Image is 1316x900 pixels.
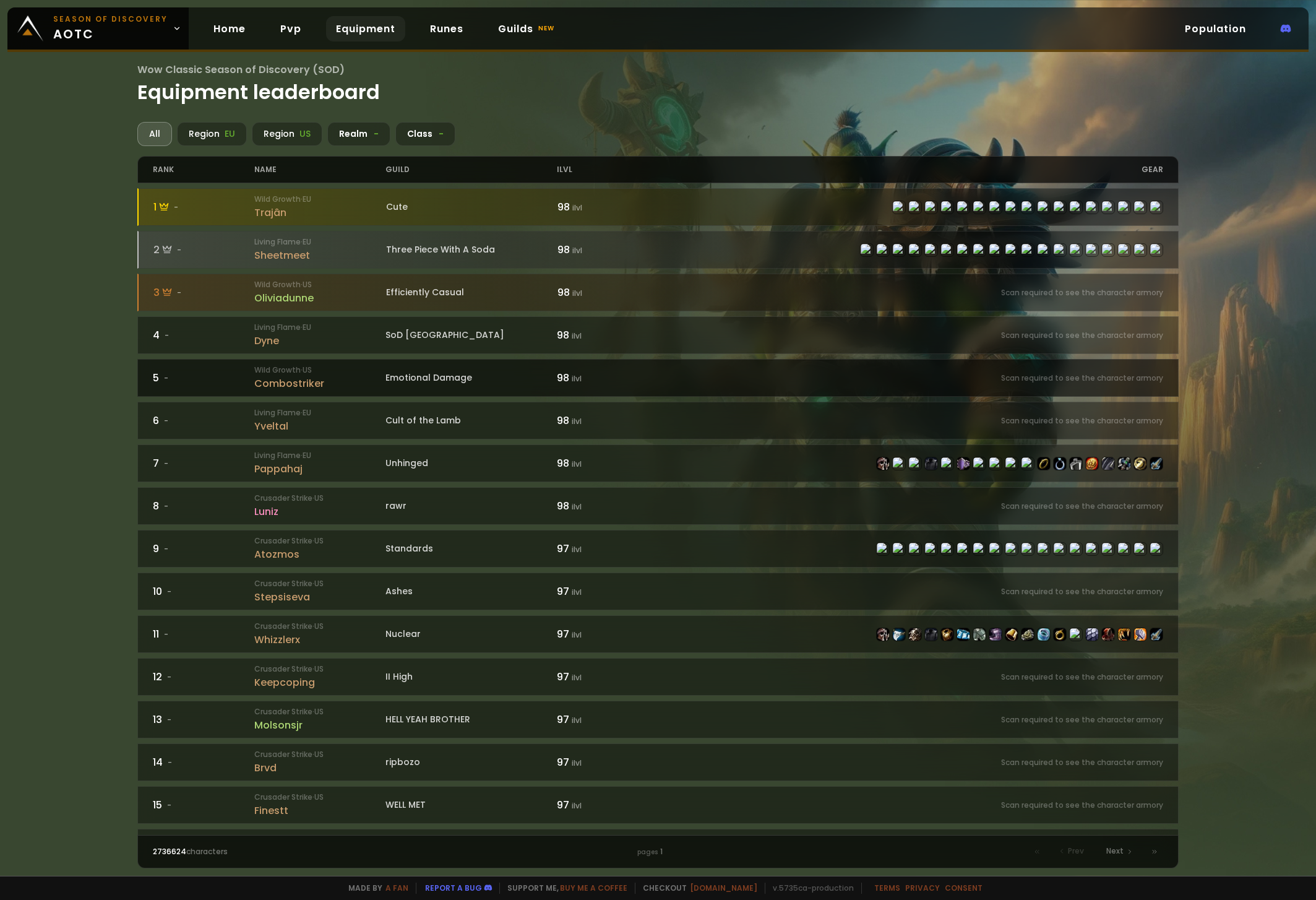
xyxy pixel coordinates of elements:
a: 12-Crusader Strike·USKeepcopingII High97 ilvlScan required to see the character armory [137,658,1178,696]
img: item-228295 [957,457,970,470]
span: - [374,128,379,141]
img: item-226491 [909,628,921,641]
small: Crusader Strike · US [254,792,385,803]
img: item-226486 [1021,628,1034,641]
small: Scan required to see the character armory [1001,714,1163,725]
img: item-226488 [877,457,889,470]
div: gear [658,157,1163,183]
small: Scan required to see the character armory [1001,800,1163,811]
div: 14 [153,755,254,770]
div: 98 [557,456,658,471]
span: - [164,629,168,640]
div: 7 [153,456,254,471]
a: Season of Discoveryaotc [7,7,189,50]
small: Crusader Strike · US [254,493,385,504]
div: 15 [153,797,254,813]
span: aotc [53,14,168,43]
a: 4-Living Flame·EUDyneSoD [GEOGRAPHIC_DATA]98 ilvlScan required to see the character armory [137,316,1178,354]
div: characters [153,846,405,857]
span: - [164,543,168,555]
div: Standards [385,542,557,555]
div: 2 [153,242,254,257]
div: Stepsiseva [254,589,385,605]
img: item-226489 [941,628,953,641]
small: Crusader Strike · US [254,749,385,760]
div: 97 [557,712,658,727]
div: Class [395,122,455,146]
small: Wild Growth · US [254,279,385,290]
div: Three Piece With A Soda [386,243,557,256]
small: new [536,21,557,36]
div: 98 [557,242,658,257]
small: Scan required to see the character armory [1001,501,1163,512]
div: Luniz [254,504,385,519]
div: 98 [557,285,658,300]
div: 97 [557,584,658,599]
small: Wild Growth · EU [254,194,385,205]
img: item-228242 [1054,628,1066,641]
div: HELL YEAH BROTHER [385,713,557,726]
div: Nuclear [385,628,557,641]
div: 98 [557,370,658,386]
small: Living Flame · EU [254,322,385,333]
span: - [177,244,181,256]
div: 98 [557,199,658,215]
div: WELL MET [385,798,557,811]
small: ilvl [572,715,582,725]
div: Emotional Damage [385,371,557,384]
small: pages [637,847,658,857]
small: ilvl [572,331,582,341]
div: Trajân [254,205,385,220]
div: Keepcoping [254,675,385,690]
small: Living Flame · EU [254,236,385,248]
div: Unhinged [385,457,557,470]
span: - [167,672,171,683]
small: Crusader Strike · US [254,621,385,632]
div: 10 [153,584,254,599]
a: 1-Wild Growth·EUTrajânCute98 ilvlitem-239517item-241070item-239516item-221316item-239519item-2395... [137,188,1178,226]
small: Scan required to see the character armory [1001,373,1163,384]
img: item-228685 [893,628,905,641]
a: Guildsnew [488,16,567,41]
small: Scan required to see the character armory [1001,415,1163,426]
a: Terms [874,883,900,893]
a: 8-Crusader Strike·USLunizrawr98 ilvlScan required to see the character armory [137,487,1178,525]
div: ripbozo [385,756,557,769]
small: Crusader Strike · US [254,834,385,846]
span: - [174,202,178,213]
span: v. 5735ca - production [765,883,854,894]
img: item-229378 [1118,628,1130,641]
div: Whizzlerx [254,632,385,647]
span: Support me, [499,883,627,894]
img: item-19325 [1038,628,1050,641]
div: 97 [557,626,658,642]
small: Living Flame · EU [254,407,385,418]
span: 2736624 [153,846,186,857]
img: item-228165 [1150,457,1163,470]
h1: Equipment leaderboard [137,62,1178,107]
small: ilvl [572,501,582,512]
span: - [168,757,172,768]
img: item-11840 [925,628,937,641]
small: Wild Growth · US [254,365,385,376]
a: Home [204,16,256,41]
span: - [164,415,168,426]
small: ilvl [572,800,582,811]
div: Finestt [254,803,385,818]
div: Cult of the Lamb [385,414,557,427]
a: 9-Crusader Strike·USAtozmosStandards97 ilvlitem-239517item-241070item-239516item-221316item-23951... [137,530,1178,568]
span: - [164,458,168,469]
span: - [165,330,169,341]
div: 9 [153,541,254,556]
div: 13 [153,712,254,727]
span: - [164,501,168,512]
div: 8 [153,498,254,514]
span: Wow Classic Season of Discovery (SOD) [137,62,1178,77]
small: Crusader Strike · US [254,664,385,675]
img: item-228292 [1102,628,1114,641]
div: 98 [557,498,658,514]
img: item-228924 [989,628,1002,641]
a: 10-Crusader Strike·USStepsisevaAshes97 ilvlScan required to see the character armory [137,573,1178,610]
span: Next [1106,846,1124,857]
div: 97 [557,797,658,813]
